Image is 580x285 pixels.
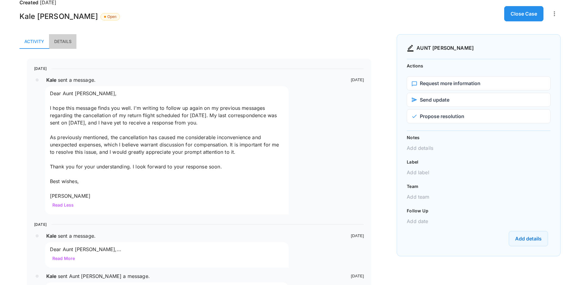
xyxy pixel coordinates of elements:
p: Notes [407,135,550,141]
p: [DATE] [34,222,47,227]
p: Aunt [PERSON_NAME] [417,44,474,52]
button: Read More [50,253,77,264]
p: sent Aunt [PERSON_NAME] a message . [46,272,150,280]
span: Kale [46,233,58,239]
small: [DATE] [351,273,364,279]
p: Add date [407,214,550,229]
span: Dear Aunt [PERSON_NAME], I hope this message finds you well. I'm writing to follow up again on my... [50,90,281,199]
button: Request more information [407,76,550,90]
p: [DATE] [34,66,47,71]
p: Add label [407,165,550,180]
p: Follow Up [407,208,550,214]
button: Details [49,34,76,49]
p: Team [407,183,550,189]
small: [DATE] [351,233,364,239]
span: Kale [46,77,58,83]
button: Send update [407,93,550,107]
button: more actions [548,8,561,20]
button: Close Case [504,6,543,21]
p: sent a message . [46,76,96,84]
button: Add details [509,231,548,246]
p: Actions [407,63,550,69]
p: sent a message . [46,232,96,240]
span: Kale [46,273,58,279]
button: Activity [19,34,49,49]
p: Add details [407,141,550,155]
small: [DATE] [351,77,364,83]
div: Open [100,13,120,20]
p: Kale [PERSON_NAME] [19,12,98,21]
button: Propose resolution [407,109,550,123]
button: Read Less [50,200,76,211]
p: Add team [407,189,550,204]
p: Label [407,159,550,165]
